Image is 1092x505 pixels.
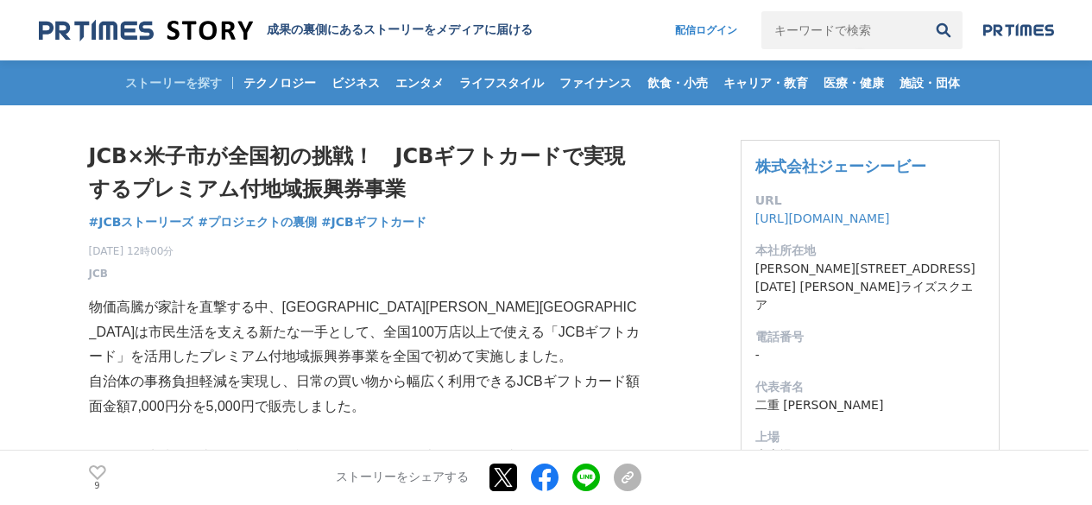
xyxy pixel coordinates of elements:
[755,428,985,446] dt: 上場
[716,75,815,91] span: キャリア・教育
[658,11,754,49] a: 配信ログイン
[89,482,106,490] p: 9
[89,213,194,231] a: #JCBストーリーズ
[552,60,639,105] a: ファイナンス
[817,75,891,91] span: 医療・健康
[89,214,194,230] span: #JCBストーリーズ
[755,242,985,260] dt: 本社所在地
[755,446,985,464] dd: 未上場
[755,378,985,396] dt: 代表者名
[983,23,1054,37] img: prtimes
[552,75,639,91] span: ファイナンス
[321,214,426,230] span: #JCBギフトカード
[325,60,387,105] a: ビジネス
[267,22,533,38] h2: 成果の裏側にあるストーリーをメディアに届ける
[39,19,533,42] a: 成果の裏側にあるストーリーをメディアに届ける 成果の裏側にあるストーリーをメディアに届ける
[893,75,967,91] span: 施設・団体
[89,140,641,206] h1: JCB×米子市が全国初の挑戦！ JCBギフトカードで実現するプレミアム付地域振興券事業
[39,19,253,42] img: 成果の裏側にあるストーリーをメディアに届ける
[641,60,715,105] a: 飲食・小売
[761,11,925,49] input: キーワードで検索
[755,157,926,175] a: 株式会社ジェーシービー
[925,11,963,49] button: 検索
[198,213,317,231] a: #プロジェクトの裏側
[325,75,387,91] span: ビジネス
[452,60,551,105] a: ライフスタイル
[893,60,967,105] a: 施設・団体
[321,213,426,231] a: #JCBギフトカード
[641,75,715,91] span: 飲食・小売
[716,60,815,105] a: キャリア・教育
[89,369,641,420] p: 自治体の事務負担軽減を実現し、日常の買い物から幅広く利用できるJCBギフトカード額面金額7,000円分を5,000円で販売しました。
[452,75,551,91] span: ライフスタイル
[755,211,890,225] a: [URL][DOMAIN_NAME]
[198,214,317,230] span: #プロジェクトの裏側
[388,75,451,91] span: エンタメ
[89,295,641,369] p: 物価高騰が家計を直撃する中、[GEOGRAPHIC_DATA][PERSON_NAME][GEOGRAPHIC_DATA]は市民生活を支える新たな一手として、全国100万店以上で使える「JCBギ...
[237,75,323,91] span: テクノロジー
[755,346,985,364] dd: -
[817,60,891,105] a: 医療・健康
[755,260,985,314] dd: [PERSON_NAME][STREET_ADDRESS][DATE] [PERSON_NAME]ライズスクエア
[755,396,985,414] dd: 二重 [PERSON_NAME]
[237,60,323,105] a: テクノロジー
[388,60,451,105] a: エンタメ
[755,192,985,210] dt: URL
[755,328,985,346] dt: 電話番号
[89,243,174,259] span: [DATE] 12時00分
[89,266,108,281] a: JCB
[336,470,469,486] p: ストーリーをシェアする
